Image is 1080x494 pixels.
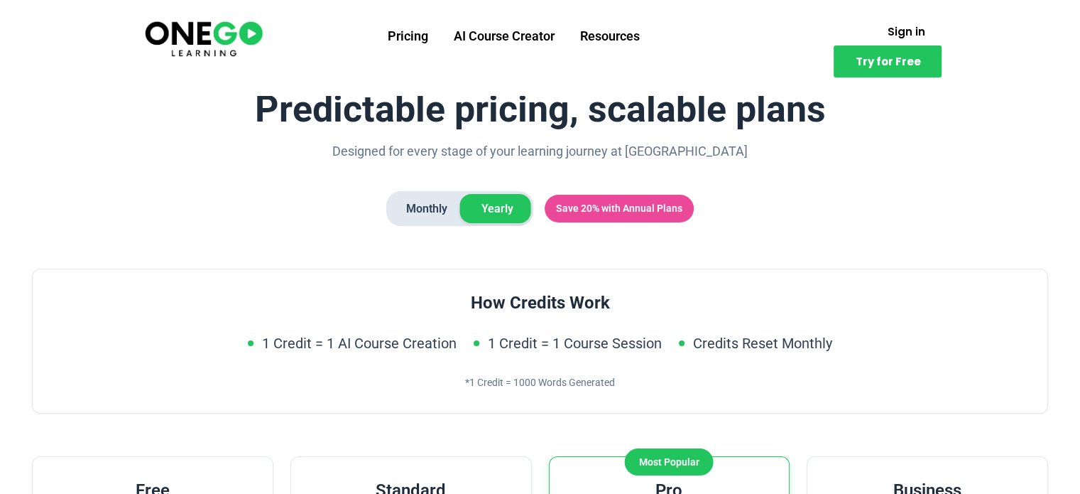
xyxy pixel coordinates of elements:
span: 1 Credit = 1 Course Session [488,332,662,355]
a: AI Course Creator [441,18,567,55]
span: Sign in [887,26,924,37]
p: Designed for every stage of your learning journey at [GEOGRAPHIC_DATA] [310,141,771,163]
div: Most Popular [625,449,714,476]
a: Resources [567,18,653,55]
a: Pricing [375,18,441,55]
span: Credits Reset Monthly [693,332,832,355]
h1: Predictable pricing, scalable plans [32,89,1048,129]
span: Yearly [464,194,530,224]
span: Monthly [389,194,464,224]
a: Sign in [870,18,942,45]
span: Save 20% with Annual Plans [545,195,694,222]
span: Try for Free [855,56,920,67]
span: 1 Credit = 1 AI Course Creation [262,332,457,355]
div: *1 Credit = 1000 Words Generated [55,375,1025,390]
h3: How Credits Work [55,292,1025,314]
a: Try for Free [834,45,942,77]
